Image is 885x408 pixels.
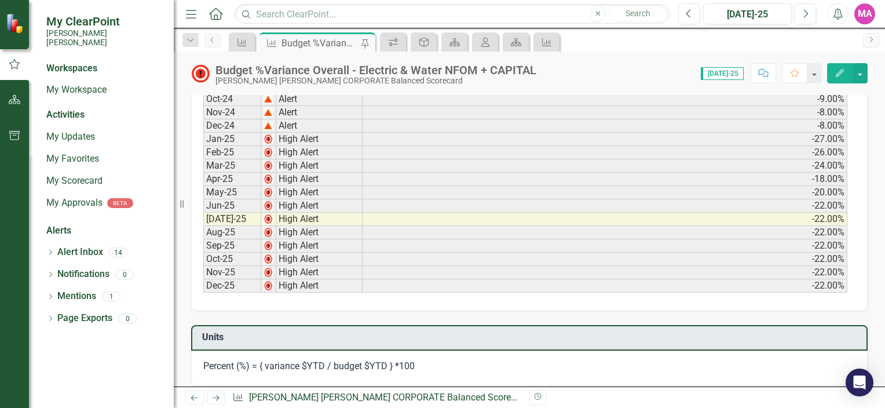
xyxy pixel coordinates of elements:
[707,8,788,21] div: [DATE]-25
[701,67,744,80] span: [DATE]-25
[203,199,261,213] td: Jun-25
[264,121,273,130] img: 2Q==
[203,133,261,146] td: Jan-25
[57,290,96,303] a: Mentions
[203,119,261,133] td: Dec-24
[46,196,103,210] a: My Approvals
[276,146,363,159] td: High Alert
[6,13,26,33] img: ClearPoint Strategy
[235,4,670,24] input: Search ClearPoint...
[276,159,363,173] td: High Alert
[46,62,97,75] div: Workspaces
[264,134,273,144] img: 2Q==
[276,119,363,133] td: Alert
[203,186,261,199] td: May-25
[264,174,273,184] img: 2Q==
[363,279,847,293] td: -22.00%
[46,224,162,238] div: Alerts
[264,254,273,264] img: 2Q==
[46,28,162,48] small: [PERSON_NAME] [PERSON_NAME]
[46,108,162,122] div: Activities
[363,93,847,106] td: -9.00%
[215,64,536,76] div: Budget %Variance Overall - Electric & Water NFOM + CAPITAL
[264,161,273,170] img: 2Q==
[264,188,273,197] img: 2Q==
[363,266,847,279] td: -22.00%
[854,3,875,24] button: MA
[46,152,162,166] a: My Favorites
[57,312,112,325] a: Page Exports
[264,201,273,210] img: 2Q==
[846,369,873,396] div: Open Intercom Messenger
[115,269,134,279] div: 0
[264,228,273,237] img: 2Q==
[107,198,133,208] div: BETA
[203,253,261,266] td: Oct-25
[276,266,363,279] td: High Alert
[276,186,363,199] td: High Alert
[363,133,847,146] td: -27.00%
[276,279,363,293] td: High Alert
[363,159,847,173] td: -24.00%
[276,213,363,226] td: High Alert
[363,213,847,226] td: -22.00%
[363,173,847,186] td: -18.00%
[203,146,261,159] td: Feb-25
[276,173,363,186] td: High Alert
[363,106,847,119] td: -8.00%
[363,146,847,159] td: -26.00%
[203,226,261,239] td: Aug-25
[264,214,273,224] img: 2Q==
[276,199,363,213] td: High Alert
[609,6,667,22] button: Search
[264,94,273,104] img: 2Q==
[264,281,273,290] img: 2Q==
[363,186,847,199] td: -20.00%
[191,64,210,83] img: High Alert
[118,314,137,323] div: 0
[202,332,861,343] h3: Units
[109,247,127,257] div: 14
[363,119,847,133] td: -8.00%
[703,3,792,24] button: [DATE]-25
[57,246,103,259] a: Alert Inbox
[276,93,363,106] td: Alert
[203,213,261,226] td: [DATE]-25
[203,93,261,106] td: Oct-24
[264,268,273,277] img: 2Q==
[276,239,363,253] td: High Alert
[215,76,536,85] div: [PERSON_NAME] [PERSON_NAME] CORPORATE Balanced Scorecard
[46,83,162,97] a: My Workspace
[264,148,273,157] img: 2Q==
[363,226,847,239] td: -22.00%
[203,360,415,371] span: Percent (%) = { variance $YTD / budget $YTD } *100
[46,174,162,188] a: My Scorecard
[363,199,847,213] td: -22.00%
[363,253,847,266] td: -22.00%
[276,133,363,146] td: High Alert
[102,292,120,301] div: 1
[626,9,650,18] span: Search
[57,268,109,281] a: Notifications
[276,253,363,266] td: High Alert
[203,173,261,186] td: Apr-25
[249,392,529,403] a: [PERSON_NAME] [PERSON_NAME] CORPORATE Balanced Scorecard
[276,106,363,119] td: Alert
[203,266,261,279] td: Nov-25
[203,159,261,173] td: Mar-25
[203,239,261,253] td: Sep-25
[203,106,261,119] td: Nov-24
[232,391,521,405] div: » »
[46,130,162,144] a: My Updates
[264,108,273,117] img: 2Q==
[46,14,162,28] span: My ClearPoint
[363,239,847,253] td: -22.00%
[276,226,363,239] td: High Alert
[264,241,273,250] img: 2Q==
[281,36,358,50] div: Budget %Variance Overall - Electric & Water NFOM + CAPITAL
[203,279,261,293] td: Dec-25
